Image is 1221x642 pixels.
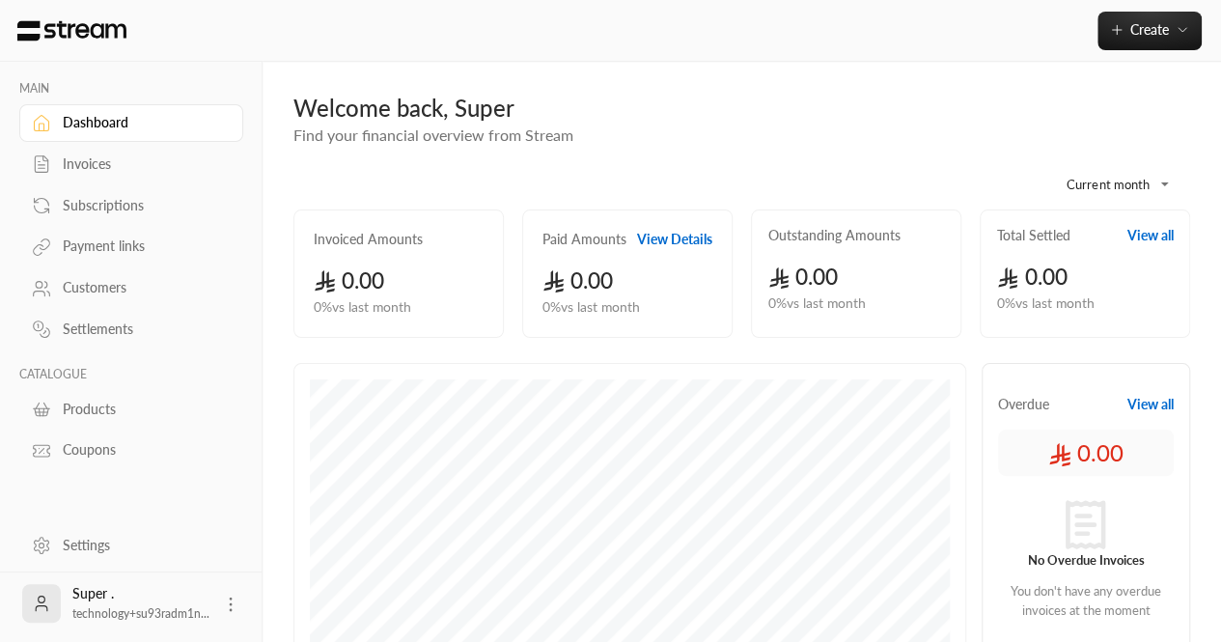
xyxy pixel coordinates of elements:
h2: Outstanding Amounts [768,226,901,245]
div: Current month [1036,159,1180,209]
span: Create [1130,21,1169,38]
a: Coupons [19,432,243,469]
button: View Details [637,230,712,249]
a: Products [19,390,243,428]
span: 0.00 [314,267,384,293]
a: Settings [19,526,243,564]
span: Find your financial overview from Stream [293,126,573,144]
div: Coupons [63,440,219,460]
p: You don't have any overdue invoices at the moment [998,582,1174,620]
button: Create [1097,12,1202,50]
span: 0.00 [997,264,1068,290]
strong: No Overdue Invoices [1027,552,1144,568]
div: Dashboard [63,113,219,132]
h2: Total Settled [997,226,1070,245]
div: Customers [63,278,219,297]
div: Settlements [63,320,219,339]
span: 0.00 [542,267,613,293]
p: CATALOGUE [19,367,243,382]
a: Invoices [19,146,243,183]
span: 0 % vs last month [542,297,640,318]
span: Overdue [998,395,1049,414]
a: Settlements [19,311,243,349]
a: Subscriptions [19,186,243,224]
div: Super . [72,584,209,623]
div: Welcome back, Super [293,93,1190,124]
span: 0.00 [768,264,839,290]
a: Customers [19,269,243,307]
img: Logo [15,20,128,42]
h2: Invoiced Amounts [314,230,423,249]
div: Subscriptions [63,196,219,215]
div: Products [63,400,219,419]
a: Payment links [19,228,243,265]
span: 0 % vs last month [768,293,866,314]
span: 0 % vs last month [997,293,1095,314]
div: Payment links [63,237,219,256]
button: View all [1127,226,1174,245]
span: 0 % vs last month [314,297,411,318]
a: Dashboard [19,104,243,142]
h2: Paid Amounts [542,230,626,249]
button: View all [1127,395,1174,414]
span: technology+su93radm1n... [72,606,209,621]
span: 0.00 [1048,437,1124,468]
div: Settings [63,536,219,555]
p: MAIN [19,81,243,97]
div: Invoices [63,154,219,174]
